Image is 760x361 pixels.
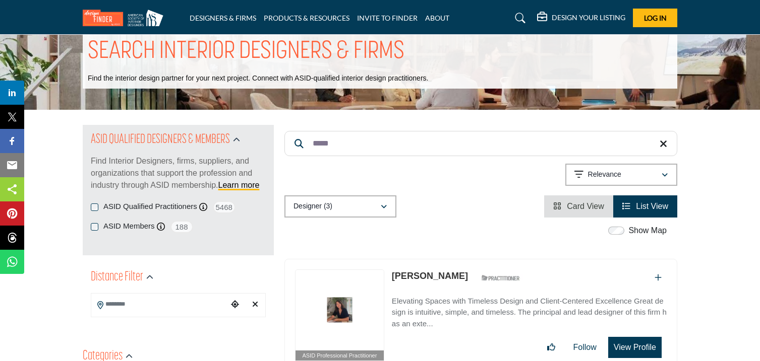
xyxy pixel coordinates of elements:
[264,14,349,22] a: PRODUCTS & RESOURCES
[392,290,667,330] a: Elevating Spaces with Timeless Design and Client-Centered Excellence Great design is intuitive, s...
[505,10,532,26] a: Search
[588,170,621,180] p: Relevance
[284,195,396,218] button: Designer (3)
[91,131,230,149] h2: ASID QUALIFIED DESIGNERS & MEMBERS
[103,221,155,232] label: ASID Members
[392,296,667,330] p: Elevating Spaces with Timeless Design and Client-Centered Excellence Great design is intuitive, s...
[296,270,384,350] img: Aniko Brittingham
[296,270,384,361] a: ASID Professional Practitioner
[170,221,193,233] span: 188
[553,202,604,210] a: View Card
[284,131,677,156] input: Search Keyword
[628,225,667,237] label: Show Map
[608,337,662,358] button: View Profile
[544,195,613,218] li: Card View
[91,223,98,231] input: ASID Members checkbox
[218,181,260,189] a: Learn more
[357,14,418,22] a: INVITE TO FINDER
[83,10,168,26] img: Site Logo
[565,164,677,186] button: Relevance
[190,14,256,22] a: DESIGNERS & FIRMS
[392,271,468,281] a: [PERSON_NAME]
[537,12,625,24] div: DESIGN YOUR LISTING
[227,294,243,316] div: Choose your current location
[302,351,377,360] span: ASID Professional Practitioner
[567,337,603,357] button: Follow
[552,13,625,22] h5: DESIGN YOUR LISTING
[91,268,143,286] h2: Distance Filter
[213,201,236,213] span: 5468
[613,195,677,218] li: List View
[541,337,562,357] button: Like listing
[622,202,668,210] a: View List
[103,201,197,212] label: ASID Qualified Practitioners
[91,295,227,314] input: Search Location
[425,14,449,22] a: ABOUT
[91,203,98,211] input: ASID Qualified Practitioners checkbox
[478,272,523,284] img: ASID Qualified Practitioners Badge Icon
[294,201,332,211] p: Designer (3)
[88,74,428,84] p: Find the interior design partner for your next project. Connect with ASID-qualified interior desi...
[248,294,263,316] div: Clear search location
[633,9,677,27] button: Log In
[91,155,266,191] p: Find Interior Designers, firms, suppliers, and organizations that support the profession and indu...
[655,273,662,282] a: Add To List
[567,202,604,210] span: Card View
[644,14,667,22] span: Log In
[392,269,468,283] p: Aniko Brittingham
[636,202,668,210] span: List View
[88,36,404,67] h1: SEARCH INTERIOR DESIGNERS & FIRMS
